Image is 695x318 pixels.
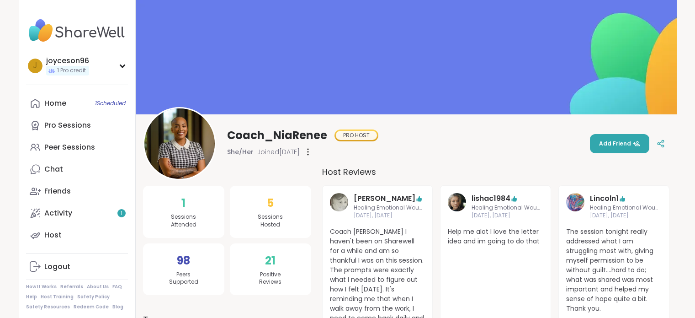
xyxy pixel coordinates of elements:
[44,98,66,108] div: Home
[57,67,86,75] span: 1 Pro credit
[60,284,83,290] a: Referrals
[44,164,63,174] div: Chat
[74,304,109,310] a: Redeem Code
[44,186,71,196] div: Friends
[26,92,128,114] a: Home1Scheduled
[26,284,57,290] a: How It Works
[112,304,123,310] a: Blog
[44,120,91,130] div: Pro Sessions
[87,284,109,290] a: About Us
[26,294,37,300] a: Help
[41,294,74,300] a: Host Training
[112,284,122,290] a: FAQ
[121,210,122,217] span: 1
[26,136,128,158] a: Peer Sessions
[26,15,128,47] img: ShareWell Nav Logo
[77,294,110,300] a: Safety Policy
[26,158,128,180] a: Chat
[26,224,128,246] a: Host
[33,60,37,72] span: j
[26,202,128,224] a: Activity1
[44,230,62,240] div: Host
[46,56,89,66] div: joyceson96
[44,142,95,152] div: Peer Sessions
[44,208,72,218] div: Activity
[26,114,128,136] a: Pro Sessions
[26,180,128,202] a: Friends
[95,100,126,107] span: 1 Scheduled
[26,304,70,310] a: Safety Resources
[26,256,128,278] a: Logout
[44,262,70,272] div: Logout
